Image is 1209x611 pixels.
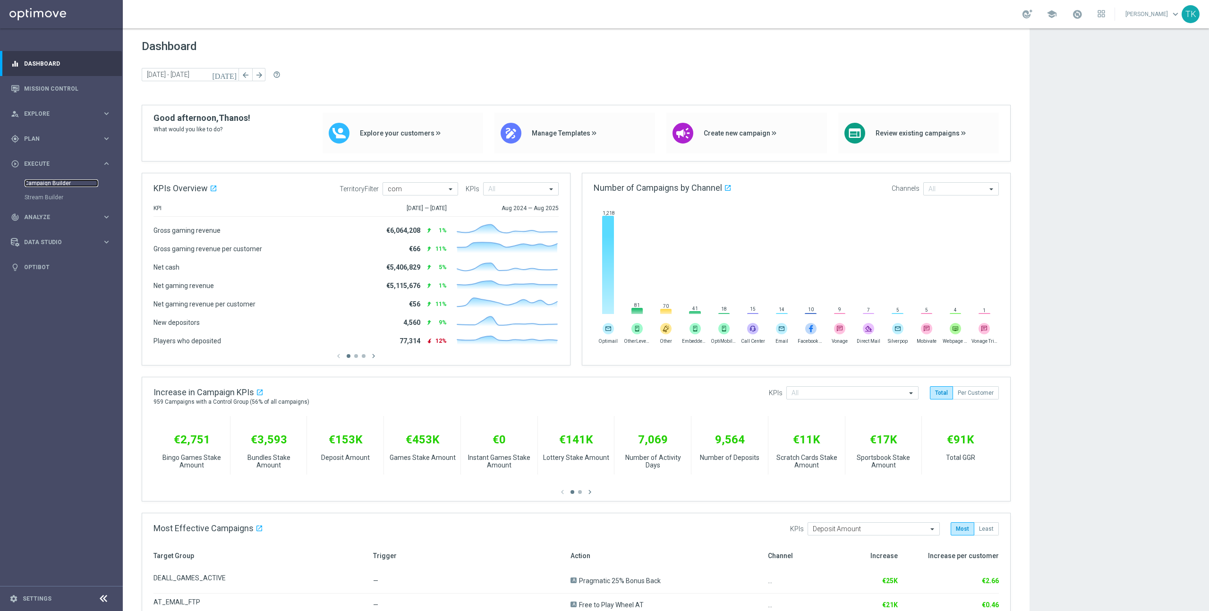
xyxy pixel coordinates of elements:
[1182,5,1200,23] div: TK
[24,161,102,167] span: Execute
[24,214,102,220] span: Analyze
[11,263,19,272] i: lightbulb
[24,136,102,142] span: Plan
[25,179,98,187] a: Campaign Builder
[10,135,111,143] button: gps_fixed Plan keyboard_arrow_right
[11,110,19,118] i: person_search
[25,176,122,190] div: Campaign Builder
[24,255,111,280] a: Optibot
[10,85,111,93] button: Mission Control
[11,255,111,280] div: Optibot
[102,134,111,143] i: keyboard_arrow_right
[11,213,102,221] div: Analyze
[11,160,102,168] div: Execute
[11,59,19,68] i: equalizer
[23,596,51,602] a: Settings
[11,160,19,168] i: play_circle_outline
[9,594,18,603] i: settings
[24,76,111,101] a: Mission Control
[25,194,98,201] a: Stream Builder
[1047,9,1057,19] span: school
[11,51,111,76] div: Dashboard
[10,213,111,221] button: track_changes Analyze keyboard_arrow_right
[24,111,102,117] span: Explore
[10,110,111,118] button: person_search Explore keyboard_arrow_right
[24,51,111,76] a: Dashboard
[11,110,102,118] div: Explore
[11,135,102,143] div: Plan
[24,239,102,245] span: Data Studio
[10,160,111,168] button: play_circle_outline Execute keyboard_arrow_right
[11,76,111,101] div: Mission Control
[11,238,102,246] div: Data Studio
[102,212,111,221] i: keyboard_arrow_right
[25,190,122,204] div: Stream Builder
[10,263,111,271] button: lightbulb Optibot
[102,238,111,246] i: keyboard_arrow_right
[102,159,111,168] i: keyboard_arrow_right
[11,213,19,221] i: track_changes
[11,135,19,143] i: gps_fixed
[10,238,111,246] button: Data Studio keyboard_arrow_right
[102,109,111,118] i: keyboard_arrow_right
[10,60,111,68] button: equalizer Dashboard
[1124,7,1182,21] a: [PERSON_NAME]keyboard_arrow_down
[1170,9,1181,19] span: keyboard_arrow_down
